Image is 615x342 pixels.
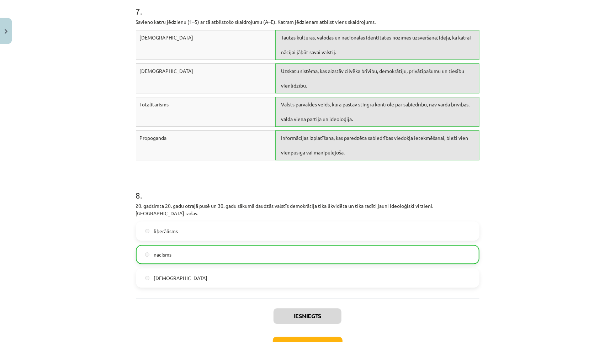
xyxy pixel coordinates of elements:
[154,274,207,282] span: [DEMOGRAPHIC_DATA]
[274,308,341,324] button: Iesniegts
[140,101,169,107] span: Totalitārisms
[145,229,150,233] input: liberālisms
[136,178,479,200] h1: 8 .
[140,135,167,141] span: Propoganda
[154,251,171,258] span: nacisms
[140,68,193,74] span: [DEMOGRAPHIC_DATA]
[281,101,470,122] span: Valsts pārvaldes veids, kurā pastāv stingra kontrole pār sabiedrību, nav vārda brīvības, valda vi...
[140,34,193,41] span: [DEMOGRAPHIC_DATA]
[281,135,468,156] span: Informācijas izplatīšana, kas paredzēta sabiedrības viedokļa ietekmēšanai, bieži vien vienpusīga ...
[145,252,150,257] input: nacisms
[145,276,150,280] input: [DEMOGRAPHIC_DATA]
[136,202,479,217] p: 20. gadsimta 20. gadu otrajā pusē un 30. gadu sākumā daudzās valstīs demokrātija tika likvidēta u...
[281,34,471,55] span: Tautas kultūras, valodas un nacionālās identitātes nozīmes uzsvēršana; ideja, ka katrai nācijai j...
[154,227,178,235] span: liberālisms
[281,68,464,89] span: Uzskatu sistēma, kas aizstāv cilvēka brīvību, demokrātiju, privātīpašumu un tiesību vienlīdzību.
[136,18,479,26] p: Savieno katru jēdzienu (1–5) ar tā atbilstošo skaidrojumu (A–E). Katram jēdzienam atbilst viens s...
[5,29,7,34] img: icon-close-lesson-0947bae3869378f0d4975bcd49f059093ad1ed9edebbc8119c70593378902aed.svg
